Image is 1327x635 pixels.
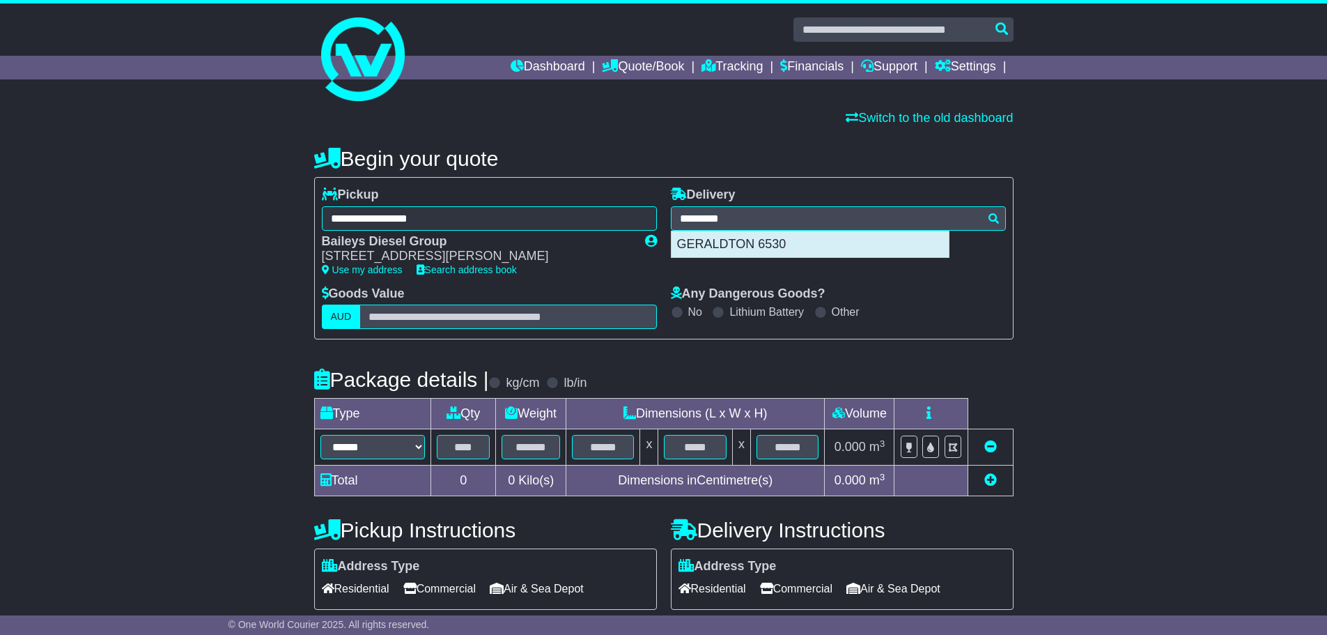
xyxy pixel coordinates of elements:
[869,473,885,487] span: m
[490,578,584,599] span: Air & Sea Depot
[228,619,430,630] span: © One World Courier 2025. All rights reserved.
[322,249,631,264] div: [STREET_ADDRESS][PERSON_NAME]
[688,305,702,319] label: No
[780,56,844,79] a: Financials
[417,264,517,275] a: Search address book
[314,399,431,429] td: Type
[640,429,658,466] td: x
[322,286,405,302] label: Goods Value
[671,519,1014,542] h4: Delivery Instructions
[322,578,389,599] span: Residential
[322,234,631,250] div: Baileys Diesel Group
[880,472,885,482] sup: 3
[869,440,885,454] span: m
[314,368,489,391] h4: Package details |
[496,399,566,429] td: Weight
[508,473,515,487] span: 0
[880,438,885,449] sup: 3
[314,147,1014,170] h4: Begin your quote
[566,466,825,496] td: Dimensions in Centimetre(s)
[322,188,379,203] label: Pickup
[671,206,1006,231] typeahead: Please provide city
[431,399,496,429] td: Qty
[825,399,894,429] td: Volume
[701,56,763,79] a: Tracking
[671,188,736,203] label: Delivery
[431,466,496,496] td: 0
[314,519,657,542] h4: Pickup Instructions
[314,466,431,496] td: Total
[678,559,777,574] label: Address Type
[984,440,997,454] a: Remove this item
[322,264,403,275] a: Use my address
[846,578,940,599] span: Air & Sea Depot
[835,473,866,487] span: 0.000
[672,231,949,258] div: GERALDTON 6530
[566,399,825,429] td: Dimensions (L x W x H)
[602,56,684,79] a: Quote/Book
[832,305,860,319] label: Other
[760,578,832,599] span: Commercial
[729,305,804,319] label: Lithium Battery
[322,305,361,329] label: AUD
[935,56,996,79] a: Settings
[564,376,587,391] label: lb/in
[671,286,825,302] label: Any Dangerous Goods?
[732,429,750,466] td: x
[403,578,476,599] span: Commercial
[496,466,566,496] td: Kilo(s)
[678,578,746,599] span: Residential
[511,56,585,79] a: Dashboard
[835,440,866,454] span: 0.000
[861,56,917,79] a: Support
[506,376,539,391] label: kg/cm
[322,559,420,574] label: Address Type
[984,473,997,487] a: Add new item
[846,111,1013,125] a: Switch to the old dashboard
